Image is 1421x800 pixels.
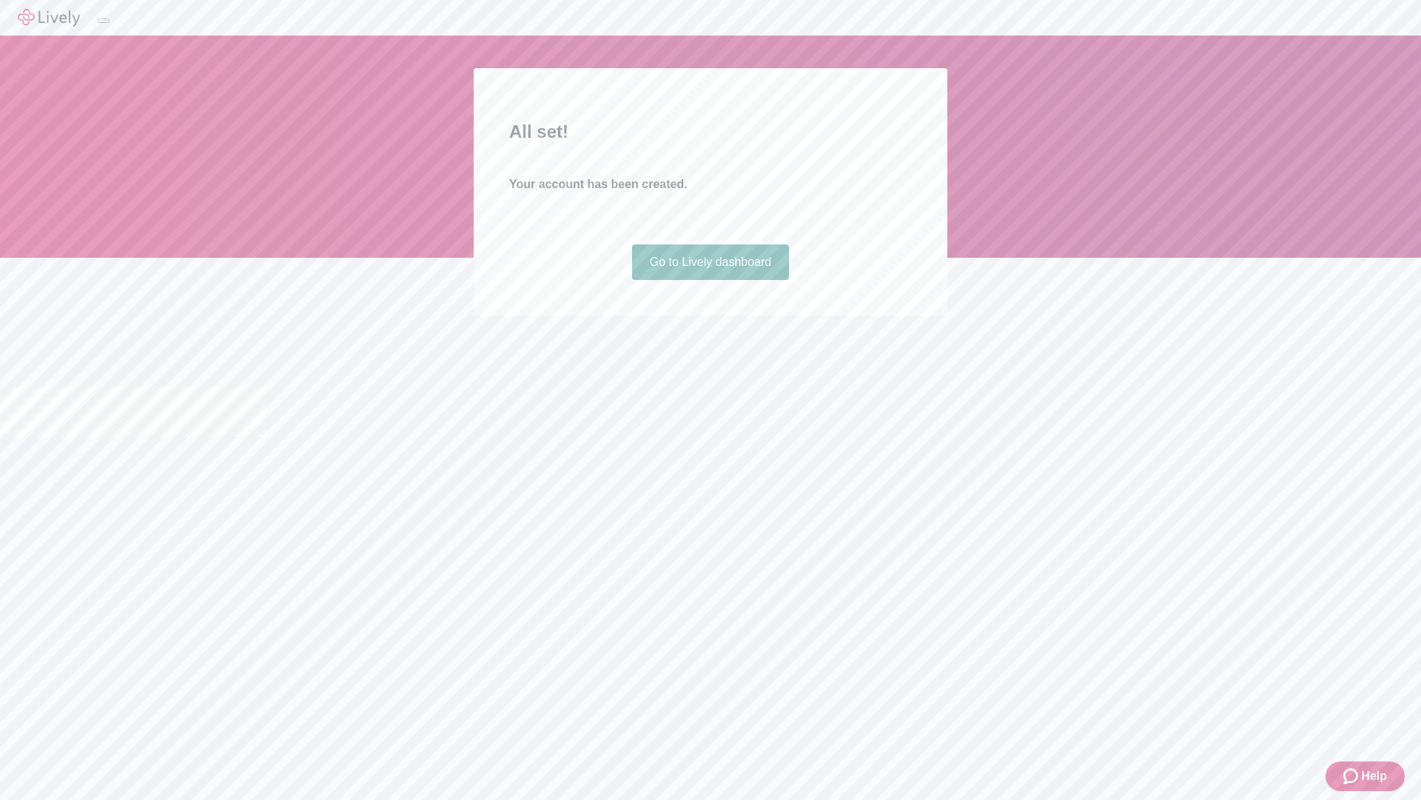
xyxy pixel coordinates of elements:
[18,9,80,27] img: Lively
[98,19,110,23] button: Log out
[632,244,790,280] a: Go to Lively dashboard
[509,176,912,193] h4: Your account has been created.
[1361,767,1387,785] span: Help
[509,119,912,145] h2: All set!
[1326,761,1405,791] button: Zendesk support iconHelp
[1343,767,1361,785] svg: Zendesk support icon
